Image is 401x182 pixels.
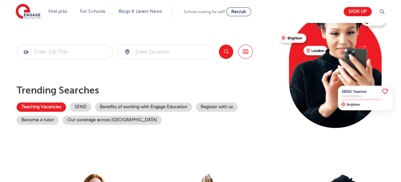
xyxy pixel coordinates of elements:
[196,102,238,112] a: Register with us
[16,4,41,20] img: Engage Education
[226,7,251,16] a: Recruit
[344,7,372,16] a: Sign up
[184,10,225,14] span: Schools looking for staff
[118,45,214,59] input: Submit
[48,9,67,14] a: Find jobs
[63,115,162,125] a: Our coverage across [GEOGRAPHIC_DATA]
[17,45,113,59] div: Submit
[231,9,246,14] span: Recruit
[17,85,274,96] p: Trending searches
[95,102,192,112] a: Benefits of working with Engage Education
[17,102,66,112] a: Teaching Vacancies
[80,9,105,14] a: For Schools
[70,102,91,112] a: SEND
[119,9,162,14] a: Blogs & Latest News
[17,45,113,59] input: Submit
[219,45,233,59] button: Search
[17,115,59,125] a: Become a tutor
